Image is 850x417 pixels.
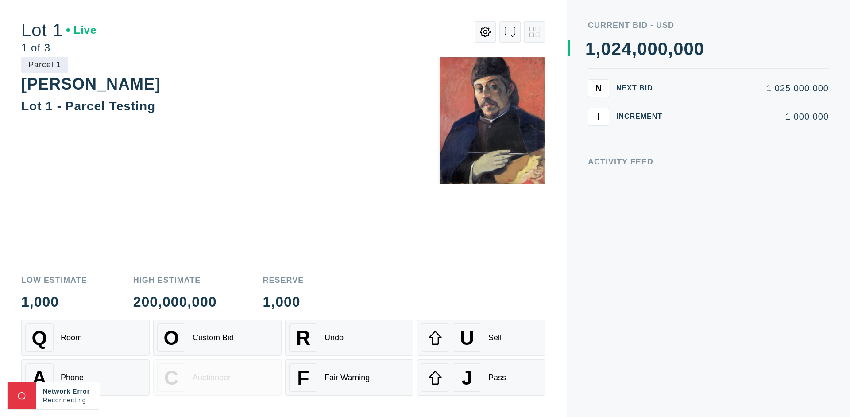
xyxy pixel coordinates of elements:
span: F [297,366,309,389]
div: Low Estimate [21,276,87,284]
button: N [588,79,609,97]
div: Sell [488,333,502,343]
div: , [668,40,673,217]
button: RUndo [285,320,413,356]
div: Reconnecting [43,396,93,405]
div: 1,000 [21,295,87,309]
div: Current Bid - USD [588,21,829,29]
div: 0 [658,40,668,58]
button: APhone [21,359,150,396]
div: 1,000 [263,295,304,309]
button: USell [417,320,545,356]
div: 0 [694,40,704,58]
span: C [164,366,178,389]
span: Q [32,327,47,349]
button: I [588,108,609,125]
span: I [597,111,600,121]
button: OCustom Bid [153,320,282,356]
div: 0 [673,40,684,58]
div: Parcel 1 [21,57,68,73]
div: Auctioneer [193,373,231,382]
div: Room [61,333,82,343]
div: 2 [611,40,622,58]
span: J [461,366,472,389]
span: U [460,327,474,349]
div: Increment [616,113,669,120]
div: 0 [601,40,611,58]
div: Pass [488,373,506,382]
div: 0 [648,40,658,58]
div: Activity Feed [588,158,829,166]
div: 1 of 3 [21,43,97,53]
div: [PERSON_NAME] [21,75,161,93]
div: 1,025,000,000 [676,84,829,93]
div: Undo [325,333,344,343]
span: A [32,366,46,389]
div: Next Bid [616,85,669,92]
div: Reserve [263,276,304,284]
div: Lot 1 - Parcel Testing [21,99,155,113]
button: JPass [417,359,545,396]
div: Lot 1 [21,21,97,39]
div: High Estimate [133,276,217,284]
div: 0 [637,40,647,58]
div: , [595,40,601,217]
button: QRoom [21,320,150,356]
div: 4 [622,40,632,58]
div: Fair Warning [325,373,370,382]
span: O [164,327,179,349]
div: Network Error [43,387,93,396]
div: 1 [585,40,595,58]
button: FFair Warning [285,359,413,396]
div: , [632,40,637,217]
div: 0 [684,40,694,58]
span: R [296,327,310,349]
div: Custom Bid [193,333,234,343]
div: Phone [61,373,84,382]
span: N [595,83,602,93]
div: Live [66,25,97,35]
button: CAuctioneer [153,359,282,396]
div: 1,000,000 [676,112,829,121]
div: 200,000,000 [133,295,217,309]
